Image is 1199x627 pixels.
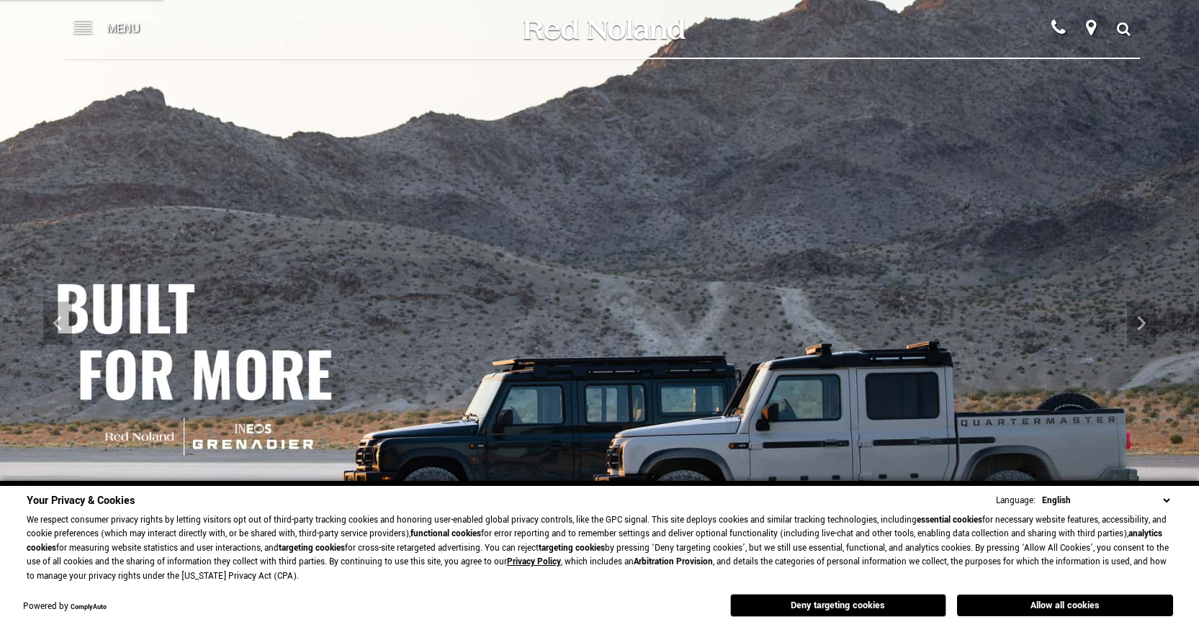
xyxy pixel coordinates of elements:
strong: targeting cookies [539,542,605,554]
button: Allow all cookies [957,595,1173,616]
div: Next [1127,302,1156,345]
div: Previous [43,302,72,345]
strong: functional cookies [410,528,481,540]
a: ComplyAuto [71,603,107,612]
span: Your Privacy & Cookies [27,493,135,508]
a: Privacy Policy [507,556,561,568]
strong: targeting cookies [279,542,345,554]
select: Language Select [1038,493,1173,508]
img: Red Noland Auto Group [521,17,686,42]
button: Deny targeting cookies [730,594,946,617]
div: Language: [996,496,1036,505]
strong: Arbitration Provision [634,556,713,568]
strong: essential cookies [917,514,982,526]
p: We respect consumer privacy rights by letting visitors opt out of third-party tracking cookies an... [27,513,1173,584]
div: Powered by [23,603,107,612]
